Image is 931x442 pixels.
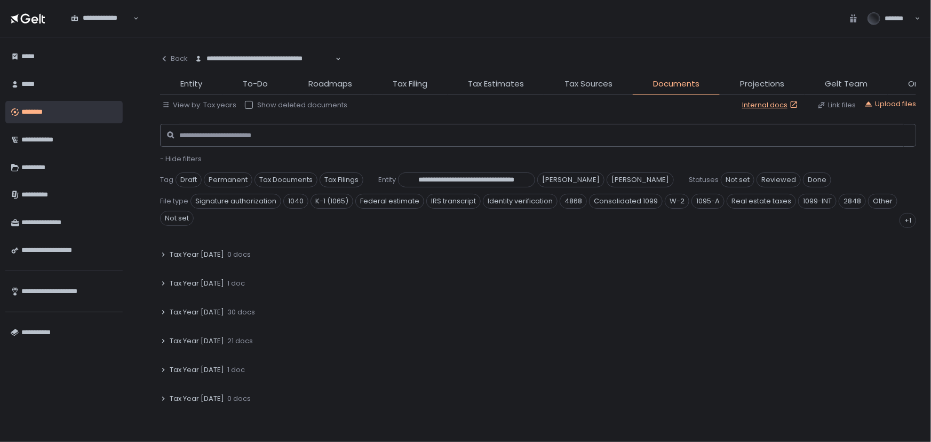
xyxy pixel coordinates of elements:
span: 2848 [839,194,866,209]
input: Search for option [195,64,335,74]
span: Documents [653,78,699,90]
span: To-Do [243,78,268,90]
span: [PERSON_NAME] [537,172,604,187]
span: Done [803,172,831,187]
span: Tax Estimates [468,78,524,90]
span: Tax Year [DATE] [170,250,224,259]
div: +1 [900,213,916,228]
span: Projections [740,78,784,90]
span: Not set [721,172,754,187]
span: Draft [176,172,202,187]
span: W-2 [665,194,689,209]
span: File type [160,196,188,206]
span: Tax Year [DATE] [170,365,224,375]
span: Tax Filing [393,78,427,90]
span: Reviewed [757,172,801,187]
span: K-1 (1065) [311,194,353,209]
span: Other [868,194,897,209]
span: Tax Documents [254,172,317,187]
span: Real estate taxes [727,194,796,209]
span: Signature authorization [190,194,281,209]
span: Consolidated 1099 [589,194,663,209]
div: Search for option [64,7,139,30]
span: 30 docs [227,307,255,317]
a: Internal docs [742,100,800,110]
button: View by: Tax years [162,100,236,110]
span: 21 docs [227,336,253,346]
span: [PERSON_NAME] [607,172,674,187]
span: Permanent [204,172,252,187]
span: 4868 [560,194,587,209]
span: Not set [160,211,194,226]
span: 1099-INT [798,194,837,209]
span: 1040 [283,194,308,209]
input: Search for option [71,23,132,34]
span: Tax Sources [564,78,612,90]
span: Entity [378,175,396,185]
span: 1 doc [227,365,245,375]
button: Back [160,48,188,69]
span: Identity verification [483,194,558,209]
span: 0 docs [227,394,251,404]
div: Search for option [188,48,341,70]
span: Tax Filings [320,172,363,187]
span: Roadmaps [308,78,352,90]
div: Back [160,54,188,64]
span: 1095-A [691,194,725,209]
button: - Hide filters [160,154,202,164]
span: Tax Year [DATE] [170,307,224,317]
span: Statuses [689,175,719,185]
span: 1 doc [227,279,245,288]
span: 0 docs [227,250,251,259]
span: Tag [160,175,173,185]
span: Tax Year [DATE] [170,394,224,404]
span: Tax Year [DATE] [170,279,224,288]
span: Entity [180,78,202,90]
span: Tax Year [DATE] [170,336,224,346]
button: Link files [817,100,856,110]
span: Gelt Team [825,78,868,90]
span: IRS transcript [426,194,481,209]
span: Federal estimate [355,194,424,209]
button: Upload files [864,99,916,109]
